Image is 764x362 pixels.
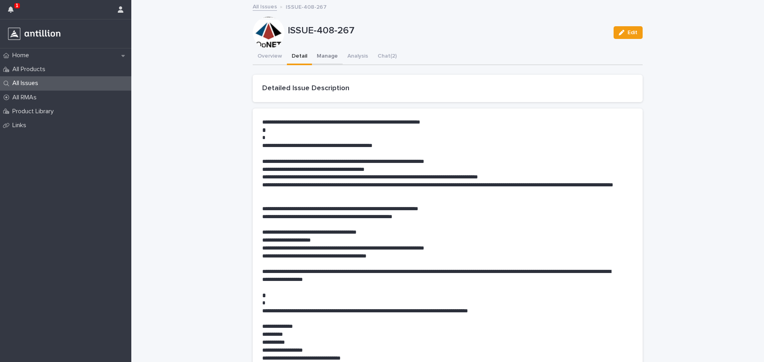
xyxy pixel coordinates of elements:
button: Edit [614,26,643,39]
p: ISSUE-408-267 [286,2,327,11]
button: Detail [287,48,312,65]
img: r3a3Z93SSpeN6cOOTyqw [6,26,62,42]
button: Chat (2) [373,48,401,65]
p: All RMAs [9,94,43,101]
div: 1 [8,5,18,19]
p: Links [9,122,33,129]
span: Edit [628,30,637,35]
p: All Products [9,66,52,73]
p: Home [9,52,35,59]
h2: Detailed Issue Description [262,84,633,93]
p: 1 [16,3,18,8]
p: ISSUE-408-267 [288,25,607,37]
button: Analysis [343,48,373,65]
p: Product Library [9,108,60,115]
button: Manage [312,48,343,65]
button: Overview [253,48,287,65]
a: All Issues [253,2,277,11]
p: All Issues [9,79,45,87]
